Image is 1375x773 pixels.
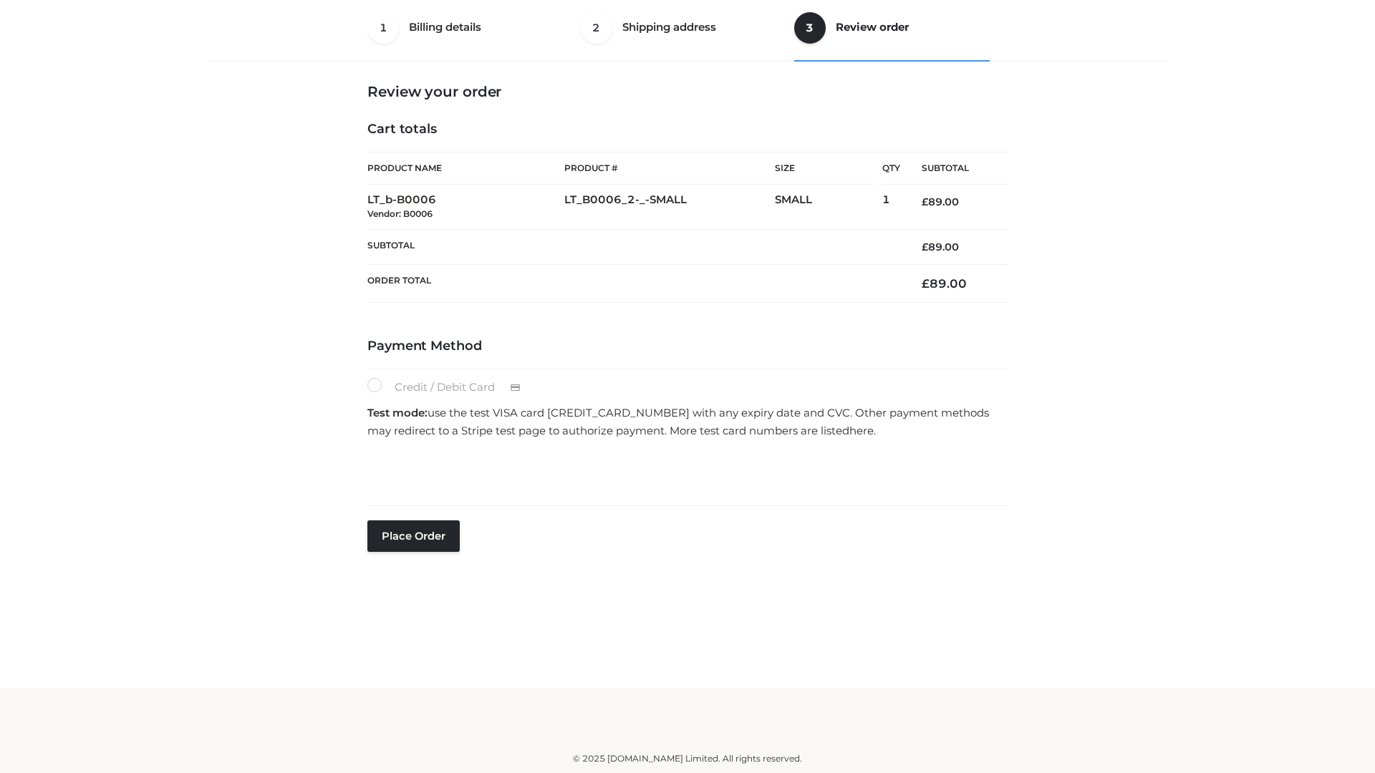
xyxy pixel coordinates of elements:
th: Product Name [367,152,564,185]
small: Vendor: B0006 [367,208,433,219]
span: £ [922,240,928,253]
a: here [849,424,874,437]
td: SMALL [775,185,882,230]
td: LT_B0006_2-_-SMALL [564,185,775,230]
p: use the test VISA card [CREDIT_CARD_NUMBER] with any expiry date and CVC. Other payment methods m... [367,404,1008,440]
h4: Cart totals [367,122,1008,137]
img: Credit / Debit Card [502,379,529,397]
h3: Review your order [367,83,1008,100]
span: £ [922,195,928,208]
th: Size [775,152,875,185]
strong: Test mode: [367,406,428,419]
bdi: 89.00 [922,276,967,291]
th: Qty [882,152,900,185]
h4: Payment Method [367,339,1008,354]
th: Product # [564,152,775,185]
bdi: 89.00 [922,195,959,208]
th: Subtotal [900,152,1008,185]
div: © 2025 [DOMAIN_NAME] Limited. All rights reserved. [213,752,1162,766]
th: Subtotal [367,229,900,264]
iframe: Secure payment input frame [365,444,1005,497]
bdi: 89.00 [922,240,959,253]
button: Place order [367,520,460,552]
span: £ [922,276,930,291]
td: 1 [882,185,900,230]
th: Order Total [367,265,900,303]
label: Credit / Debit Card [367,378,536,397]
td: LT_b-B0006 [367,185,564,230]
